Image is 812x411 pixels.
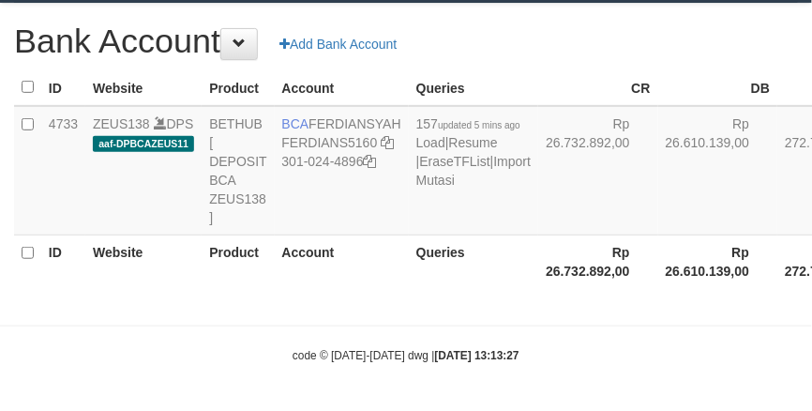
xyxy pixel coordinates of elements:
a: Load [416,135,445,150]
th: ID [41,235,85,288]
th: Rp 26.732.892,00 [538,235,658,288]
a: Add Bank Account [267,28,409,60]
span: updated 5 mins ago [438,120,520,130]
span: aaf-DPBCAZEUS11 [93,136,194,152]
small: code © [DATE]-[DATE] dwg | [293,349,519,362]
td: BETHUB [ DEPOSIT BCA ZEUS138 ] [202,106,274,236]
td: FERDIANSYAH 301-024-4896 [275,106,409,236]
th: Product [202,69,274,106]
span: 157 [416,116,520,131]
th: Product [202,235,274,288]
th: Account [275,69,409,106]
a: EraseTFList [420,154,490,169]
h1: Bank Account [14,23,798,60]
th: Website [85,69,202,106]
a: Resume [449,135,498,150]
a: FERDIANS5160 [282,135,378,150]
th: Queries [409,235,538,288]
td: DPS [85,106,202,236]
a: Import Mutasi [416,154,531,188]
th: Queries [409,69,538,106]
th: CR [538,69,658,106]
span: BCA [282,116,309,131]
td: Rp 26.610.139,00 [658,106,778,236]
th: Rp 26.610.139,00 [658,235,778,288]
a: ZEUS138 [93,116,150,131]
th: ID [41,69,85,106]
th: Account [275,235,409,288]
td: 4733 [41,106,85,236]
td: Rp 26.732.892,00 [538,106,658,236]
strong: [DATE] 13:13:27 [435,349,519,362]
th: Website [85,235,202,288]
span: | | | [416,116,531,188]
th: DB [658,69,778,106]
